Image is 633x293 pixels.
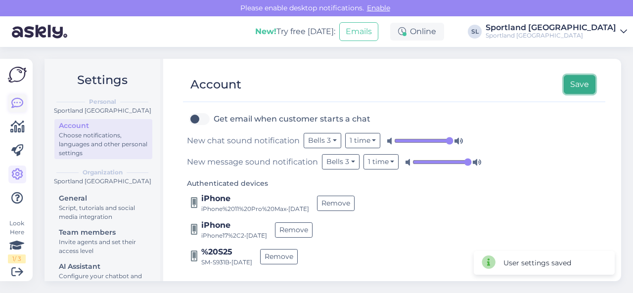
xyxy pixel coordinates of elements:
button: Remove [260,249,298,264]
div: iPhone17%2C2 • [DATE] [201,231,267,240]
b: Organization [83,168,123,177]
div: SM-S931B • [DATE] [201,258,252,267]
div: New message sound notification [187,154,592,169]
b: New! [255,27,276,36]
div: Try free [DATE]: [255,26,335,38]
button: 1 time [345,133,381,148]
a: AI AssistantConfigure your chatbot and add documents [54,260,152,291]
div: Invite agents and set their access level [59,238,148,255]
div: Team members [59,227,148,238]
div: Configure your chatbot and add documents [59,272,148,290]
div: 1 / 3 [8,254,26,263]
div: Sportland [GEOGRAPHIC_DATA] [52,106,152,115]
div: %20S25 [201,246,252,258]
div: User settings saved [503,258,571,268]
div: Choose notifications, languages and other personal settings [59,131,148,158]
button: Remove [275,222,313,238]
button: Save [564,75,595,94]
button: Bells 3 [304,133,341,148]
div: New chat sound notification [187,133,592,148]
label: Authenticated devices [187,178,268,189]
div: iPhone [201,219,267,231]
div: General [59,193,148,204]
div: Account [190,75,241,94]
b: Personal [89,97,116,106]
div: Sportland [GEOGRAPHIC_DATA] [486,32,616,40]
div: AI Assistant [59,261,148,272]
a: AccountChoose notifications, languages and other personal settings [54,119,152,159]
label: Get email when customer starts a chat [214,111,370,127]
div: Online [390,23,444,41]
div: Script, tutorials and social media integration [59,204,148,221]
button: 1 time [363,154,399,169]
a: Team membersInvite agents and set their access level [54,226,152,257]
span: Enable [364,3,393,12]
div: Sportland [GEOGRAPHIC_DATA] [52,177,152,186]
button: Remove [317,196,355,211]
div: Account [59,121,148,131]
img: Askly Logo [8,67,27,83]
button: Emails [339,22,378,41]
div: Look Here [8,219,26,263]
h2: Settings [52,71,152,89]
button: Bells 3 [322,154,360,169]
div: Sportland [GEOGRAPHIC_DATA] [486,24,616,32]
a: GeneralScript, tutorials and social media integration [54,192,152,223]
div: iPhone%2011%20Pro%20Max • [DATE] [201,205,309,213]
a: Sportland [GEOGRAPHIC_DATA]Sportland [GEOGRAPHIC_DATA] [486,24,627,40]
div: iPhone [201,193,309,205]
div: SL [468,25,482,39]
